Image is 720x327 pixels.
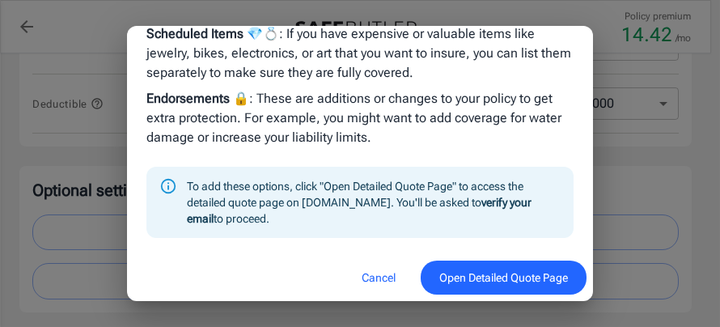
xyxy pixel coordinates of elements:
[146,89,574,147] p: : These are additions or changes to your policy to get extra protection. For example, you might w...
[146,26,279,41] strong: Scheduled Items 💎💍
[146,91,249,106] strong: Endorsements 🔒
[343,261,414,295] button: Cancel
[421,261,587,295] button: Open Detailed Quote Page
[146,24,574,83] p: : If you have expensive or valuable items like jewelry, bikes, electronics, or art that you want ...
[187,172,561,233] div: To add these options, click "Open Detailed Quote Page" to access the detailed quote page on [DOMA...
